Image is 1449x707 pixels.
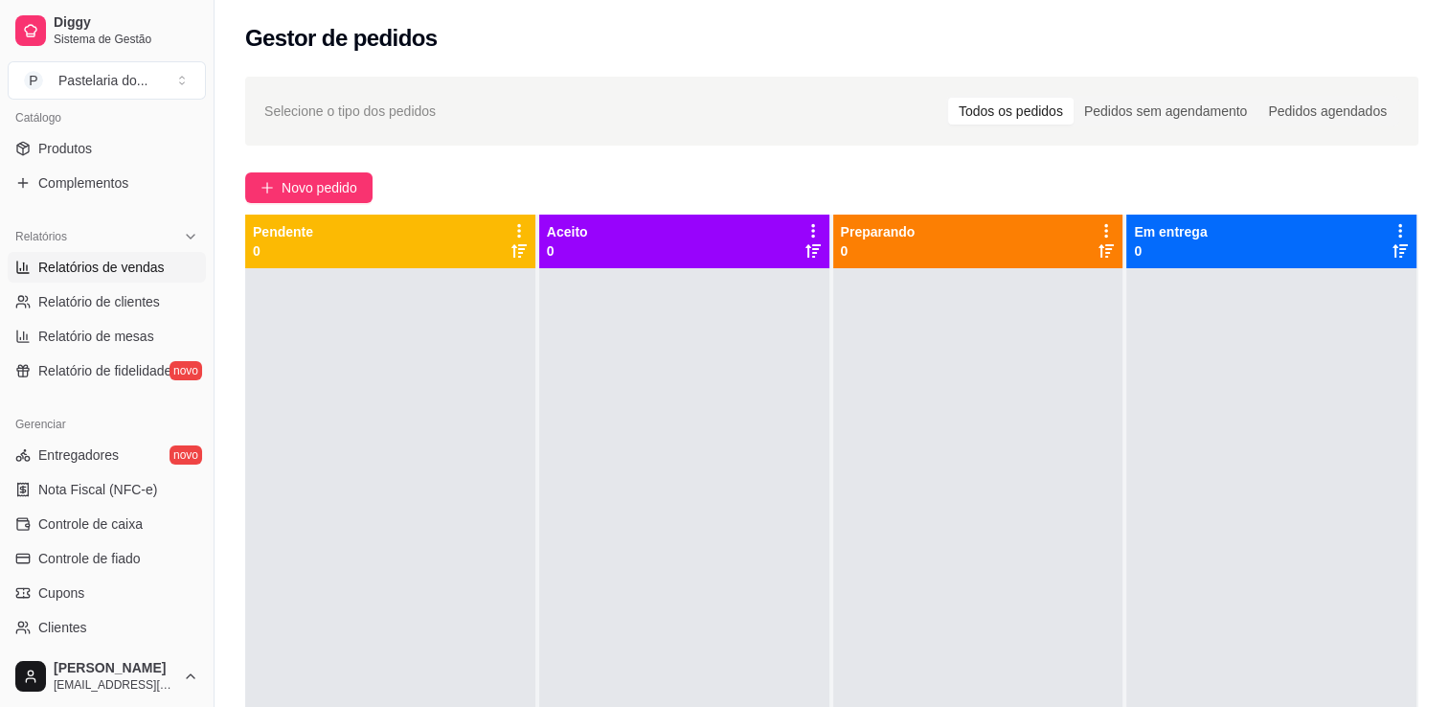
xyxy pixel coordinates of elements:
div: Pedidos sem agendamento [1074,98,1257,125]
a: DiggySistema de Gestão [8,8,206,54]
a: Relatórios de vendas [8,252,206,283]
a: Nota Fiscal (NFC-e) [8,474,206,505]
span: Complementos [38,173,128,193]
a: Complementos [8,168,206,198]
p: Pendente [253,222,313,241]
div: Catálogo [8,103,206,133]
span: Controle de caixa [38,514,143,534]
div: Pastelaria do ... [58,71,147,90]
span: Relatórios [15,229,67,244]
p: 0 [841,241,916,261]
span: Diggy [54,14,198,32]
span: Novo pedido [282,177,357,198]
span: Relatório de clientes [38,292,160,311]
span: Nota Fiscal (NFC-e) [38,480,157,499]
span: Clientes [38,618,87,637]
a: Relatório de mesas [8,321,206,352]
button: [PERSON_NAME][EMAIL_ADDRESS][DOMAIN_NAME] [8,653,206,699]
a: Cupons [8,578,206,608]
a: Clientes [8,612,206,643]
span: plus [260,181,274,194]
div: Todos os pedidos [948,98,1074,125]
p: 0 [253,241,313,261]
a: Entregadoresnovo [8,440,206,470]
span: Sistema de Gestão [54,32,198,47]
button: Novo pedido [245,172,373,203]
a: Relatório de clientes [8,286,206,317]
a: Controle de caixa [8,509,206,539]
span: Relatórios de vendas [38,258,165,277]
p: 0 [547,241,588,261]
a: Controle de fiado [8,543,206,574]
span: Relatório de fidelidade [38,361,171,380]
a: Relatório de fidelidadenovo [8,355,206,386]
span: Selecione o tipo dos pedidos [264,101,436,122]
span: P [24,71,43,90]
p: Em entrega [1134,222,1207,241]
span: Cupons [38,583,84,603]
h2: Gestor de pedidos [245,23,438,54]
span: Controle de fiado [38,549,141,568]
button: Select a team [8,61,206,100]
p: Aceito [547,222,588,241]
span: Entregadores [38,445,119,465]
div: Gerenciar [8,409,206,440]
p: 0 [1134,241,1207,261]
a: Produtos [8,133,206,164]
span: [PERSON_NAME] [54,660,175,677]
div: Pedidos agendados [1257,98,1397,125]
p: Preparando [841,222,916,241]
span: [EMAIL_ADDRESS][DOMAIN_NAME] [54,677,175,693]
span: Produtos [38,139,92,158]
span: Relatório de mesas [38,327,154,346]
